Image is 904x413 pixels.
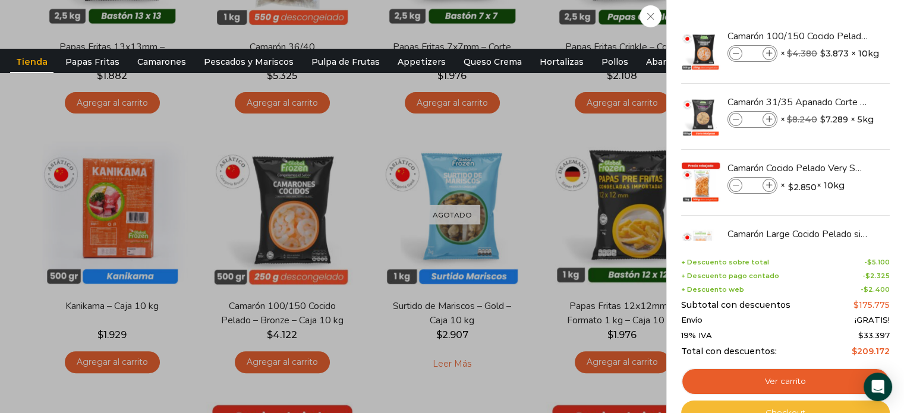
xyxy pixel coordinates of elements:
input: Product quantity [744,113,761,126]
bdi: 209.172 [852,346,890,357]
input: Product quantity [744,179,761,192]
span: + Descuento sobre total [681,258,769,266]
bdi: 8.240 [787,114,817,125]
a: Pescados y Mariscos [198,51,300,73]
a: Camarón Large Cocido Pelado sin Vena - Bronze - Caja 10 kg [727,228,869,241]
span: $ [865,272,870,280]
span: $ [787,48,792,59]
span: $ [853,299,859,310]
span: + Descuento web [681,286,744,294]
span: $ [858,330,864,340]
bdi: 7.289 [820,114,848,125]
a: Camarón 31/35 Apanado Corte Mariposa - Bronze - Caja 5 kg [727,96,869,109]
a: Papas Fritas [59,51,125,73]
span: ¡GRATIS! [855,316,890,325]
span: $ [820,114,826,125]
a: Camarones [131,51,192,73]
bdi: 2.850 [788,181,817,193]
span: $ [788,181,793,193]
bdi: 2.325 [865,272,890,280]
a: Camarón 100/150 Cocido Pelado - Bronze - Caja 10 kg [727,30,869,43]
span: × × 10kg [780,177,845,194]
span: Total con descuentos: [681,346,777,357]
span: $ [852,346,857,357]
span: $ [867,258,872,266]
span: $ [864,285,868,294]
span: - [862,272,890,280]
span: × × 10kg [780,45,879,62]
span: 33.397 [858,330,890,340]
bdi: 175.775 [853,299,890,310]
a: Abarrotes [640,51,695,73]
a: Queso Crema [458,51,528,73]
bdi: 4.380 [787,48,817,59]
span: × × 5kg [780,111,874,128]
span: 19% IVA [681,331,712,341]
a: Pollos [596,51,634,73]
span: $ [787,114,792,125]
a: Pulpa de Frutas [305,51,386,73]
a: Ver carrito [681,368,890,395]
a: Tienda [10,51,53,73]
a: Camarón Cocido Pelado Very Small - Bronze - Caja 10 kg [727,162,869,175]
span: - [861,286,890,294]
span: $ [820,48,826,59]
span: Subtotal con descuentos [681,300,790,310]
a: Appetizers [392,51,452,73]
bdi: 5.100 [867,258,890,266]
bdi: 2.400 [864,285,890,294]
span: Envío [681,316,703,325]
span: + Descuento pago contado [681,272,779,280]
span: - [864,258,890,266]
input: Product quantity [744,47,761,60]
bdi: 3.873 [820,48,849,59]
div: Open Intercom Messenger [864,373,892,401]
a: Hortalizas [534,51,590,73]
